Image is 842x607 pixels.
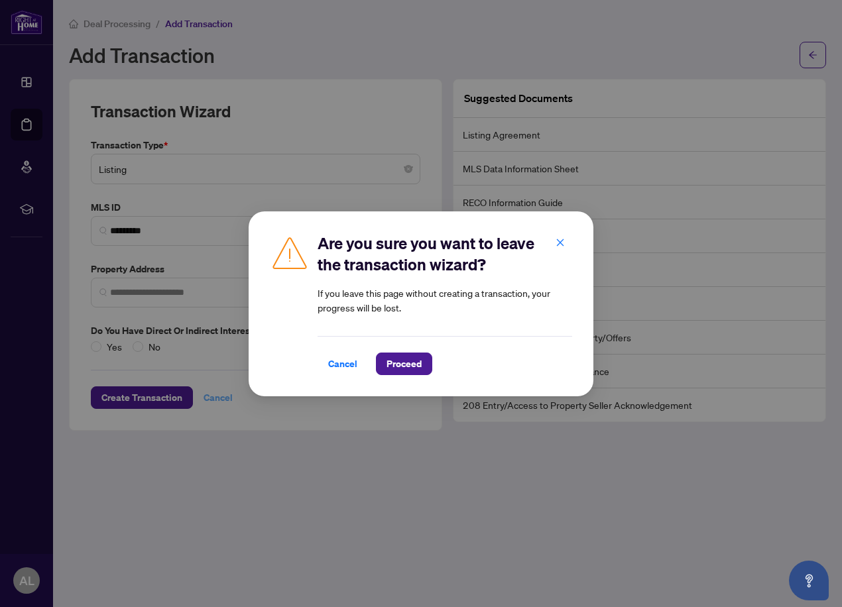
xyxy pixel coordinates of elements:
span: close [556,237,565,247]
button: Open asap [789,561,829,600]
span: Cancel [328,353,357,374]
button: Cancel [318,353,368,375]
article: If you leave this page without creating a transaction, your progress will be lost. [318,286,572,315]
span: Proceed [387,353,422,374]
h2: Are you sure you want to leave the transaction wizard? [318,233,572,275]
button: Proceed [376,353,432,375]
